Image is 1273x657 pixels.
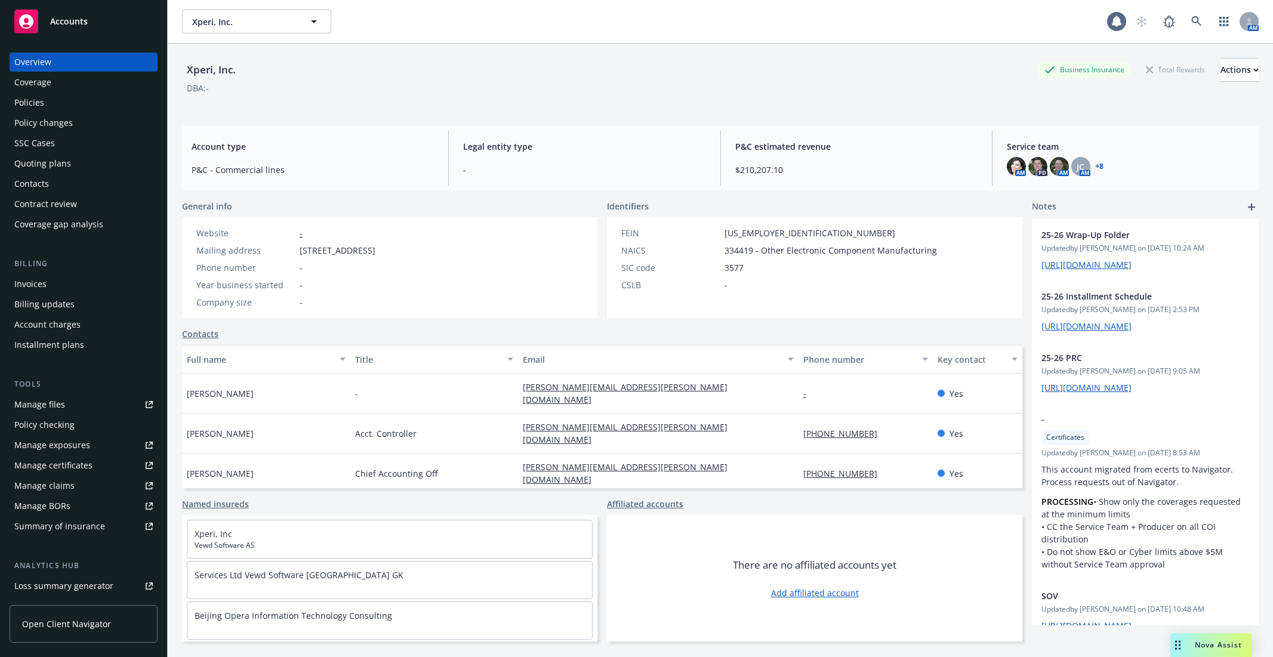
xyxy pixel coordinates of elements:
[182,345,350,374] button: Full name
[14,215,103,234] div: Coverage gap analysis
[1041,413,1218,425] span: -
[1095,163,1104,170] a: +8
[1041,604,1249,615] span: Updated by [PERSON_NAME] on [DATE] 10:48 AM
[1041,320,1132,332] a: [URL][DOMAIN_NAME]
[725,261,744,274] span: 3577
[50,17,88,26] span: Accounts
[803,468,887,479] a: [PHONE_NUMBER]
[933,345,1022,374] button: Key contact
[300,261,303,274] span: -
[1032,200,1056,214] span: Notes
[14,195,77,214] div: Contract review
[1046,432,1084,443] span: Certificates
[1170,633,1185,657] div: Drag to move
[463,140,705,153] span: Legal entity type
[14,53,51,72] div: Overview
[523,381,728,405] a: [PERSON_NAME][EMAIL_ADDRESS][PERSON_NAME][DOMAIN_NAME]
[196,261,295,274] div: Phone number
[10,560,158,572] div: Analytics hub
[10,134,158,153] a: SSC Cases
[195,569,403,581] a: Services Ltd Vewd Software [GEOGRAPHIC_DATA] GK
[1041,463,1249,488] p: This account migrated from ecerts to Navigator. Process requests out of Navigator.
[14,476,75,495] div: Manage claims
[355,387,358,400] span: -
[1041,243,1249,254] span: Updated by [PERSON_NAME] on [DATE] 10:24 AM
[10,73,158,92] a: Coverage
[10,315,158,334] a: Account charges
[355,427,417,440] span: Acct. Controller
[1041,448,1249,458] span: Updated by [PERSON_NAME] on [DATE] 8:53 AM
[10,113,158,132] a: Policy changes
[725,244,937,257] span: 334419 - Other Electronic Component Manufacturing
[14,496,70,516] div: Manage BORs
[1007,157,1026,176] img: photo
[1140,62,1211,77] div: Total Rewards
[735,140,978,153] span: P&C estimated revenue
[518,345,798,374] button: Email
[1185,10,1209,33] a: Search
[1170,633,1252,657] button: Nova Assist
[1077,161,1084,173] span: JC
[1212,10,1236,33] a: Switch app
[1157,10,1181,33] a: Report a Bug
[10,174,158,193] a: Contacts
[10,415,158,434] a: Policy checking
[463,164,705,176] span: -
[621,261,720,274] div: SIC code
[10,5,158,38] a: Accounts
[10,576,158,596] a: Loss summary generator
[10,456,158,475] a: Manage certificates
[1041,382,1132,393] a: [URL][DOMAIN_NAME]
[14,295,75,314] div: Billing updates
[355,353,501,366] div: Title
[10,93,158,112] a: Policies
[196,244,295,257] div: Mailing address
[14,73,51,92] div: Coverage
[1130,10,1154,33] a: Start snowing
[1041,590,1218,602] span: SOV
[195,528,232,539] a: Xperi, Inc
[355,467,437,480] span: Chief Accounting Off
[1041,496,1093,507] strong: PROCESSING
[182,498,249,510] a: Named insureds
[300,244,375,257] span: [STREET_ADDRESS]
[1028,157,1047,176] img: photo
[196,296,295,309] div: Company size
[1041,229,1218,241] span: 25-26 Wrap-Up Folder
[14,93,44,112] div: Policies
[187,82,209,94] div: DBA: -
[771,587,859,599] a: Add affiliated account
[10,53,158,72] a: Overview
[1041,495,1249,570] p: • Show only the coverages requested at the minimum limits • CC the Service Team + Producer on all...
[195,540,585,551] span: Vewd Software AS
[803,353,915,366] div: Phone number
[1007,140,1249,153] span: Service team
[950,467,963,480] span: Yes
[803,428,887,439] a: [PHONE_NUMBER]
[14,395,65,414] div: Manage files
[1041,351,1218,364] span: 25-26 PRC
[14,134,55,153] div: SSC Cases
[14,517,105,536] div: Summary of insurance
[1038,62,1130,77] div: Business Insurance
[14,576,113,596] div: Loss summary generator
[192,164,434,176] span: P&C - Commercial lines
[14,315,81,334] div: Account charges
[1244,200,1259,214] a: add
[523,461,728,485] a: [PERSON_NAME][EMAIL_ADDRESS][PERSON_NAME][DOMAIN_NAME]
[22,618,111,630] span: Open Client Navigator
[14,335,84,354] div: Installment plans
[1195,640,1242,650] span: Nova Assist
[300,279,303,291] span: -
[1032,403,1259,580] div: -CertificatesUpdatedby [PERSON_NAME] on [DATE] 8:53 AMThis account migrated from ecerts to Naviga...
[621,279,720,291] div: CSLB
[803,388,816,399] a: -
[10,215,158,234] a: Coverage gap analysis
[1032,280,1259,342] div: 25-26 Installment ScheduleUpdatedby [PERSON_NAME] on [DATE] 2:53 PM[URL][DOMAIN_NAME]
[1032,580,1259,641] div: SOVUpdatedby [PERSON_NAME] on [DATE] 10:48 AM[URL][DOMAIN_NAME]
[10,258,158,270] div: Billing
[187,353,332,366] div: Full name
[938,353,1004,366] div: Key contact
[196,279,295,291] div: Year business started
[1041,620,1132,631] a: [URL][DOMAIN_NAME]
